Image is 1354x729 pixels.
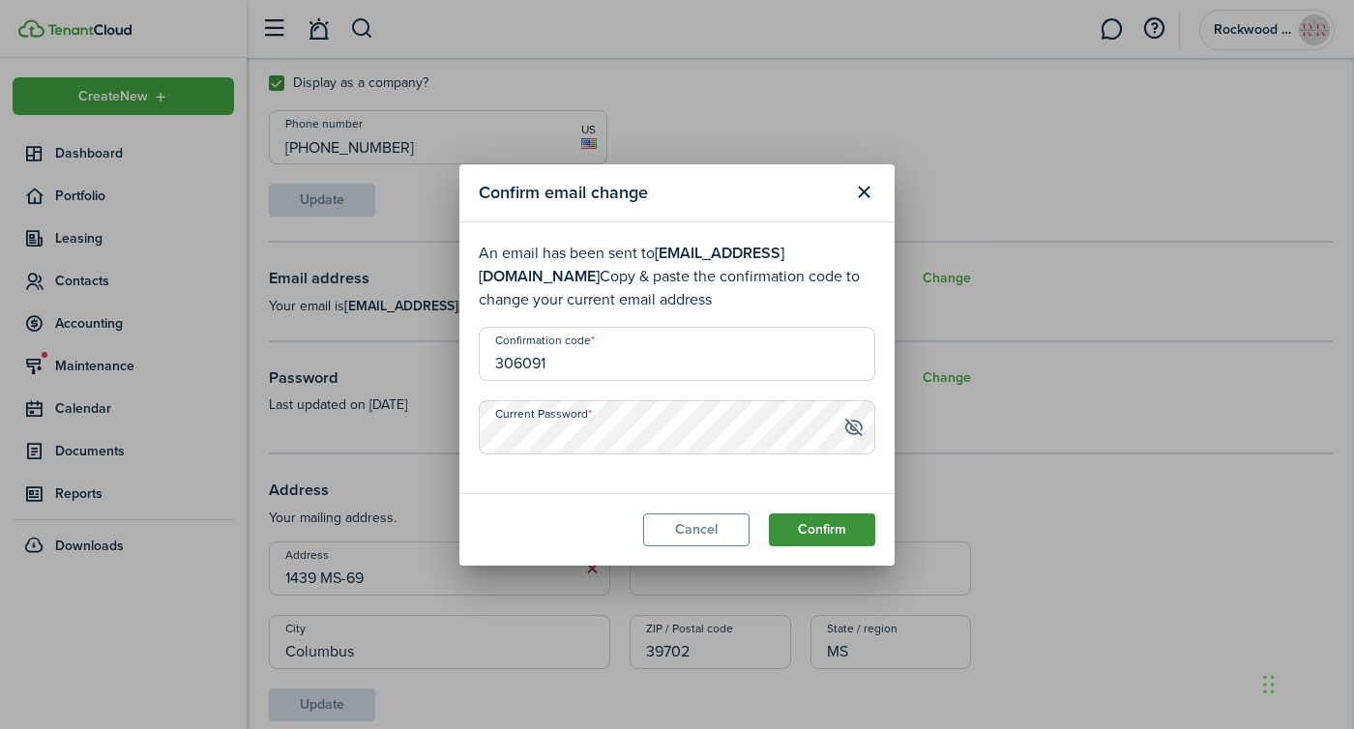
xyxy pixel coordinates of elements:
[1263,656,1275,714] div: Drag
[769,513,875,546] button: Confirm
[479,242,784,287] b: [EMAIL_ADDRESS][DOMAIN_NAME]
[479,174,842,212] modal-title: Confirm email change
[1257,636,1354,729] iframe: Chat Widget
[479,242,875,311] p: An email has been sent to Copy & paste the confirmation code to change your current email address
[643,513,750,546] button: Cancel
[847,176,880,209] button: Close modal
